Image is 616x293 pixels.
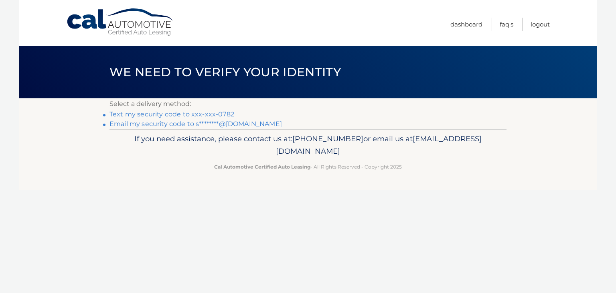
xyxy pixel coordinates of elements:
[66,8,174,37] a: Cal Automotive
[115,163,501,171] p: - All Rights Reserved - Copyright 2025
[500,18,513,31] a: FAQ's
[109,110,234,118] a: Text my security code to xxx-xxx-0782
[450,18,482,31] a: Dashboard
[109,120,282,128] a: Email my security code to s********@[DOMAIN_NAME]
[292,134,363,143] span: [PHONE_NUMBER]
[214,164,310,170] strong: Cal Automotive Certified Auto Leasing
[115,132,501,158] p: If you need assistance, please contact us at: or email us at
[109,65,341,79] span: We need to verify your identity
[531,18,550,31] a: Logout
[109,98,507,110] p: Select a delivery method:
